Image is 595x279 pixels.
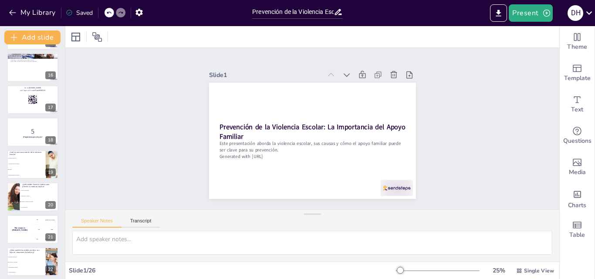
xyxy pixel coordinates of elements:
[45,168,56,176] div: 19
[569,168,586,177] span: Media
[7,227,33,231] h4: The winner is [PERSON_NAME]
[10,126,56,136] p: 5
[22,183,56,188] p: ¿Qué pueden hacer los padres para prevenir la violencia escolar?
[33,215,58,225] div: 100
[7,6,59,20] button: My Library
[568,201,586,210] span: Charts
[10,249,43,254] p: ¿Cómo pueden los padres ayudar a sus hijos en situaciones de bullying?
[252,6,334,18] input: Insert title
[8,267,45,268] span: Fomentando la violencia
[45,136,56,144] div: 18
[45,201,56,209] div: 20
[92,32,102,42] span: Position
[7,118,58,146] div: 18
[66,9,93,17] div: Saved
[488,266,509,275] div: 25 %
[72,218,122,228] button: Speaker Notes
[21,207,58,208] span: No involucrarse
[10,87,56,89] p: Go to
[21,190,58,191] span: Ignorar el problema
[560,57,595,89] div: Add ready made slides
[4,30,61,44] button: Add slide
[122,218,160,228] button: Transcript
[509,4,552,22] button: Present
[8,256,45,257] span: Ignorando el bullying
[7,215,58,244] div: 21
[560,183,595,214] div: Add charts and graphs
[10,54,56,57] p: La importancia del trabajo en equipo
[564,74,591,83] span: Template
[33,234,58,244] div: 300
[21,201,58,202] span: Mantener comunicación abierta
[10,89,56,92] p: and login with code
[560,151,595,183] div: Add images, graphics, shapes or video
[7,150,58,179] div: 19
[568,4,583,22] button: D H
[219,122,405,141] strong: Prevención de la Violencia Escolar: La Importancia del Apoyo Familiar
[10,57,56,59] p: Compartir ideas y estrategias es beneficioso.
[7,247,58,276] div: 22
[51,229,53,230] div: Jaap
[560,26,595,57] div: Change the overall theme
[45,233,56,241] div: 21
[45,104,56,111] div: 17
[10,151,43,156] p: ¿Cuál es una causa común de la violencia escolar?
[219,140,405,153] p: Este presentación aborda la violencia escolar, sus causas y cómo el apoyo familiar puede ser clav...
[10,59,56,61] p: Fomentar un sentido de comunidad es clave.
[45,71,56,79] div: 16
[8,169,45,170] span: Bullying
[209,71,322,79] div: Slide 1
[8,175,45,175] span: Buen rendimiento académico
[560,89,595,120] div: Add text boxes
[490,4,507,22] button: Export to PowerPoint
[567,42,587,52] span: Theme
[45,266,56,273] div: 22
[29,87,41,89] strong: [DOMAIN_NAME]
[8,272,45,273] span: No involucrándose
[8,158,45,158] span: Problemas familiares
[21,196,58,197] span: Fomentar la violencia
[7,182,58,211] div: 20
[568,5,583,21] div: D H
[7,53,58,82] div: 16
[571,105,583,114] span: Text
[219,153,405,160] p: Generated with [URL]
[69,30,83,44] div: Layout
[23,136,42,138] strong: ¡Prepárense para el quiz!
[563,136,592,146] span: Questions
[10,61,56,63] p: Desarrollar un plan de acción conjunto es esencial.
[7,85,58,114] div: 17
[560,214,595,245] div: Add a table
[10,56,56,58] p: Colaborar con maestros es fundamental.
[560,120,595,151] div: Get real-time input from your audience
[8,262,45,262] span: Escuchando y apoyando
[569,230,585,240] span: Table
[69,266,396,275] div: Slide 1 / 26
[524,267,554,274] span: Single View
[33,225,58,234] div: 200
[8,163,45,164] span: Actividades extracurriculares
